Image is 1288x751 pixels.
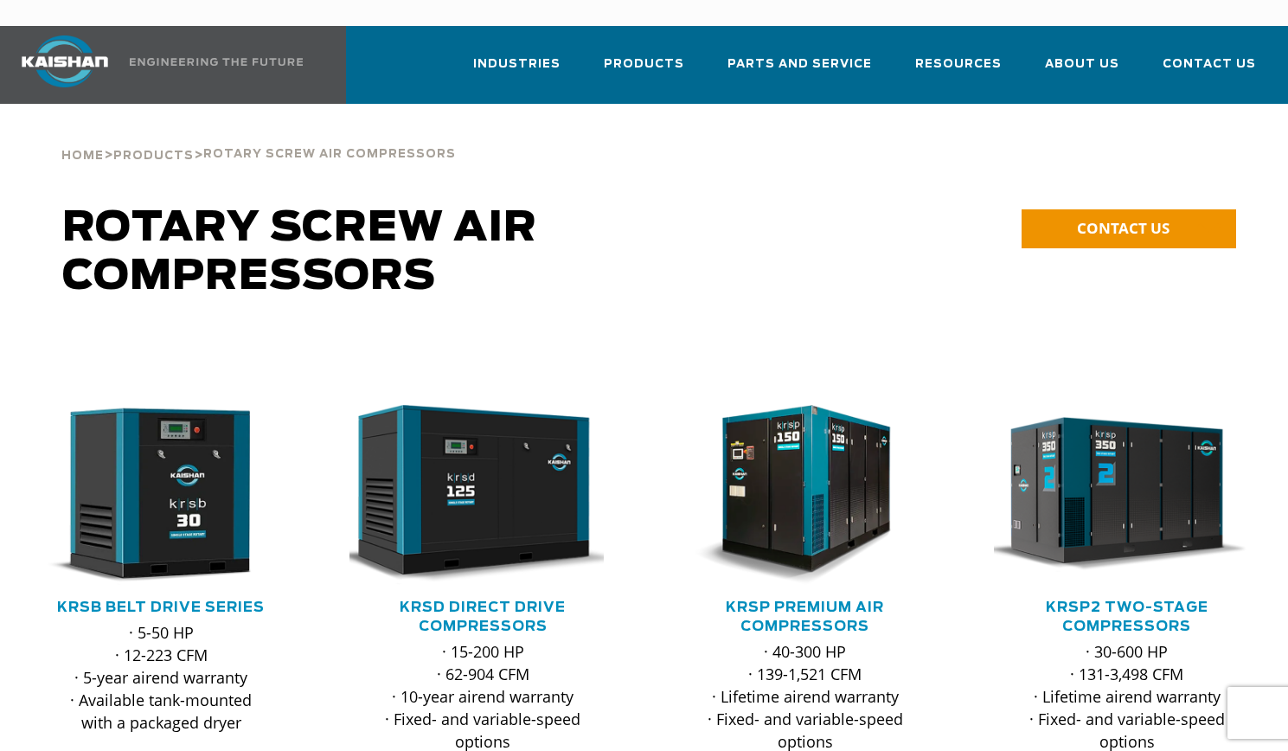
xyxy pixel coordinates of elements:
span: Rotary Screw Air Compressors [203,149,456,160]
span: Home [61,151,104,162]
img: krsb30 [15,405,282,585]
a: Parts and Service [727,42,872,100]
a: KRSP Premium Air Compressors [726,600,884,633]
a: CONTACT US [1022,209,1236,248]
a: KRSP2 Two-Stage Compressors [1046,600,1208,633]
a: About Us [1045,42,1119,100]
span: Parts and Service [727,55,872,74]
span: Industries [473,55,561,74]
span: About Us [1045,55,1119,74]
div: krsp350 [994,405,1260,585]
a: KRSD Direct Drive Compressors [400,600,566,633]
img: Engineering the future [130,58,303,66]
a: Products [604,42,684,100]
a: Home [61,147,104,163]
a: Resources [915,42,1002,100]
span: CONTACT US [1077,218,1169,238]
img: krsd125 [336,405,604,585]
a: Products [113,147,194,163]
div: krsp150 [672,405,939,585]
div: > > [61,104,456,170]
div: krsd125 [349,405,616,585]
div: krsb30 [28,405,294,585]
span: Rotary Screw Air Compressors [62,208,537,298]
span: Contact Us [1163,55,1256,74]
img: krsp150 [659,405,926,585]
span: Products [604,55,684,74]
span: Resources [915,55,1002,74]
a: Industries [473,42,561,100]
img: krsp350 [981,405,1248,585]
span: Products [113,151,194,162]
a: KRSB Belt Drive Series [57,600,265,614]
a: Contact Us [1163,42,1256,100]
